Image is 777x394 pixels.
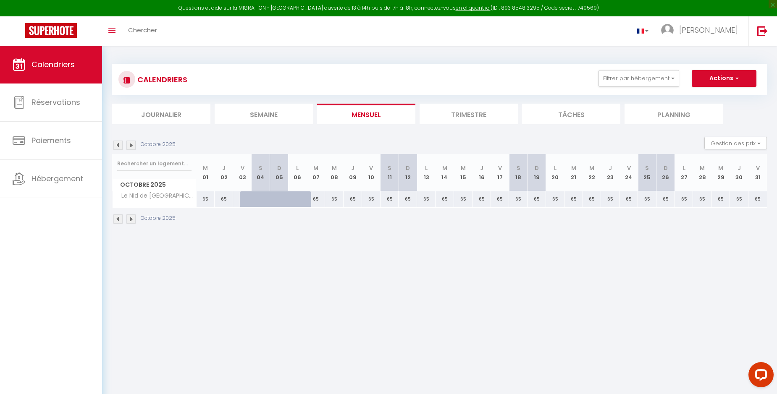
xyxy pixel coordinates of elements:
li: Planning [625,104,723,124]
abbr: S [645,164,649,172]
abbr: S [259,164,262,172]
span: Hébergement [31,173,83,184]
th: 15 [454,154,472,191]
div: 65 [472,191,491,207]
div: 65 [491,191,509,207]
div: 65 [656,191,675,207]
th: 16 [472,154,491,191]
li: Journalier [112,104,210,124]
th: 06 [289,154,307,191]
th: 21 [564,154,583,191]
div: 65 [711,191,730,207]
span: Chercher [128,26,157,34]
input: Rechercher un logement... [117,156,192,171]
div: 65 [362,191,381,207]
abbr: V [241,164,244,172]
div: 65 [509,191,528,207]
th: 11 [381,154,399,191]
th: 29 [711,154,730,191]
li: Semaine [215,104,313,124]
th: 09 [344,154,362,191]
div: 65 [619,191,638,207]
div: 65 [583,191,601,207]
img: ... [661,24,674,37]
abbr: S [388,164,391,172]
th: 18 [509,154,528,191]
abbr: J [609,164,612,172]
div: 65 [748,191,767,207]
div: 65 [215,191,233,207]
abbr: V [756,164,760,172]
span: Octobre 2025 [113,179,196,191]
img: Super Booking [25,23,77,38]
div: 65 [730,191,748,207]
abbr: J [480,164,483,172]
div: 65 [325,191,344,207]
span: [PERSON_NAME] [679,25,738,35]
abbr: V [627,164,631,172]
abbr: M [203,164,208,172]
abbr: M [700,164,705,172]
th: 13 [417,154,436,191]
div: 65 [601,191,619,207]
abbr: J [222,164,226,172]
th: 14 [436,154,454,191]
th: 17 [491,154,509,191]
div: 65 [197,191,215,207]
abbr: D [406,164,410,172]
div: 65 [638,191,656,207]
abbr: S [517,164,520,172]
button: Filtrer par hébergement [598,70,679,87]
abbr: L [425,164,428,172]
th: 23 [601,154,619,191]
span: Calendriers [31,59,75,70]
abbr: L [554,164,556,172]
a: en cliquant ici [456,4,491,11]
th: 25 [638,154,656,191]
th: 02 [215,154,233,191]
div: 65 [693,191,711,207]
div: 65 [307,191,325,207]
div: 65 [381,191,399,207]
p: Octobre 2025 [141,141,176,149]
abbr: M [442,164,447,172]
li: Tâches [522,104,620,124]
abbr: D [664,164,668,172]
th: 05 [270,154,289,191]
button: Actions [692,70,756,87]
div: 65 [528,191,546,207]
abbr: V [369,164,373,172]
abbr: M [332,164,337,172]
th: 04 [252,154,270,191]
th: 19 [528,154,546,191]
th: 07 [307,154,325,191]
abbr: M [589,164,594,172]
abbr: M [461,164,466,172]
div: 65 [399,191,417,207]
th: 20 [546,154,564,191]
abbr: D [535,164,539,172]
div: 65 [675,191,693,207]
h3: CALENDRIERS [135,70,187,89]
th: 12 [399,154,417,191]
abbr: D [277,164,281,172]
abbr: L [683,164,685,172]
abbr: J [738,164,741,172]
button: Gestion des prix [704,137,767,149]
div: 65 [564,191,583,207]
abbr: M [313,164,318,172]
th: 30 [730,154,748,191]
th: 08 [325,154,344,191]
abbr: M [718,164,723,172]
th: 28 [693,154,711,191]
th: 22 [583,154,601,191]
abbr: J [351,164,354,172]
abbr: M [571,164,576,172]
span: Paiements [31,135,71,146]
li: Mensuel [317,104,415,124]
span: Le Nid de [GEOGRAPHIC_DATA] [114,191,198,201]
li: Trimestre [420,104,518,124]
div: 65 [454,191,472,207]
th: 03 [233,154,252,191]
